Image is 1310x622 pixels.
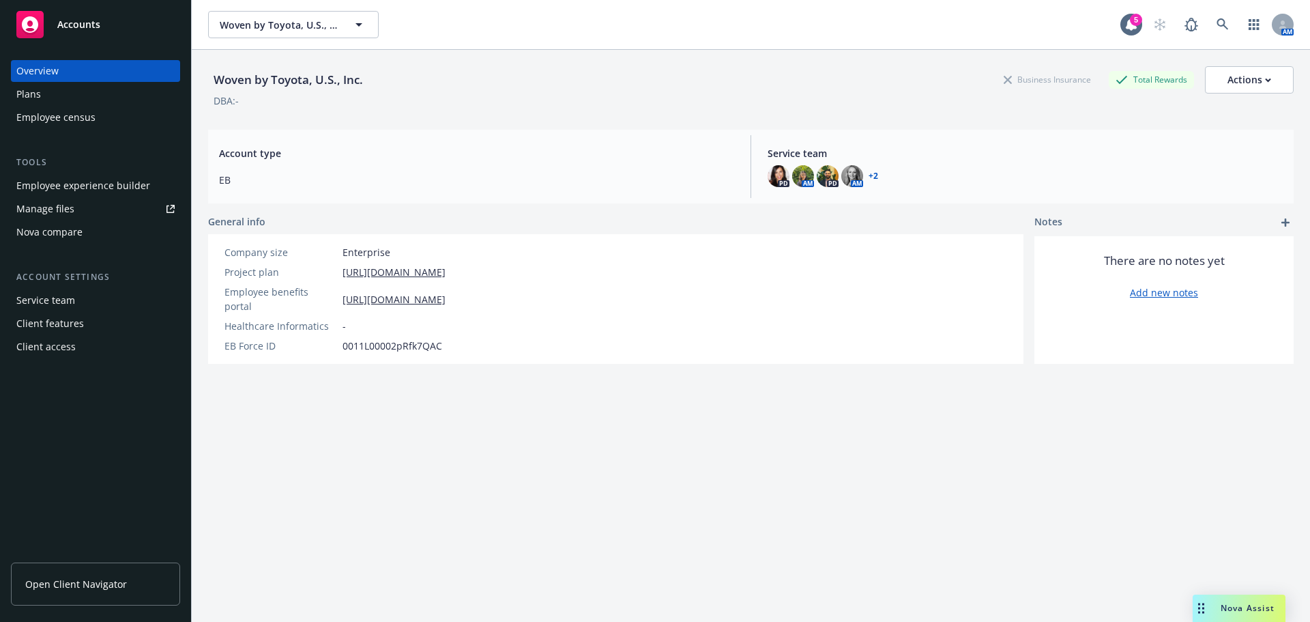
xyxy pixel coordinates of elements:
[16,336,76,358] div: Client access
[343,265,446,279] a: [URL][DOMAIN_NAME]
[11,221,180,243] a: Nova compare
[16,221,83,243] div: Nova compare
[1193,595,1210,622] div: Drag to move
[343,245,390,259] span: Enterprise
[1104,253,1225,269] span: There are no notes yet
[25,577,127,591] span: Open Client Navigator
[1240,11,1268,38] a: Switch app
[11,83,180,105] a: Plans
[869,172,878,180] a: +2
[1227,67,1271,93] div: Actions
[16,289,75,311] div: Service team
[817,165,839,187] img: photo
[219,173,734,187] span: EB
[1221,602,1275,614] span: Nova Assist
[11,270,180,284] div: Account settings
[16,60,59,82] div: Overview
[11,156,180,169] div: Tools
[11,289,180,311] a: Service team
[208,11,379,38] button: Woven by Toyota, U.S., Inc.
[1178,11,1205,38] a: Report a Bug
[16,313,84,335] div: Client features
[11,60,180,82] a: Overview
[768,146,1283,160] span: Service team
[219,146,734,160] span: Account type
[1146,11,1174,38] a: Start snowing
[224,265,337,279] div: Project plan
[208,71,368,89] div: Woven by Toyota, U.S., Inc.
[792,165,814,187] img: photo
[11,175,180,197] a: Employee experience builder
[1130,14,1142,26] div: 5
[11,313,180,335] a: Client features
[1109,71,1194,88] div: Total Rewards
[16,107,96,128] div: Employee census
[224,245,337,259] div: Company size
[841,165,863,187] img: photo
[1209,11,1236,38] a: Search
[224,319,337,333] div: Healthcare Informatics
[11,198,180,220] a: Manage files
[343,339,442,353] span: 0011L00002pRfk7QAC
[11,5,180,44] a: Accounts
[220,18,338,32] span: Woven by Toyota, U.S., Inc.
[224,285,337,313] div: Employee benefits portal
[224,339,337,353] div: EB Force ID
[343,292,446,307] a: [URL][DOMAIN_NAME]
[11,107,180,128] a: Employee census
[208,214,265,229] span: General info
[16,83,41,105] div: Plans
[1205,66,1294,94] button: Actions
[1193,595,1285,622] button: Nova Assist
[997,71,1098,88] div: Business Insurance
[1130,285,1198,300] a: Add new notes
[343,319,346,333] span: -
[214,94,239,108] div: DBA: -
[1034,214,1062,231] span: Notes
[16,198,74,220] div: Manage files
[1277,214,1294,231] a: add
[16,175,150,197] div: Employee experience builder
[11,336,180,358] a: Client access
[57,19,100,30] span: Accounts
[768,165,789,187] img: photo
